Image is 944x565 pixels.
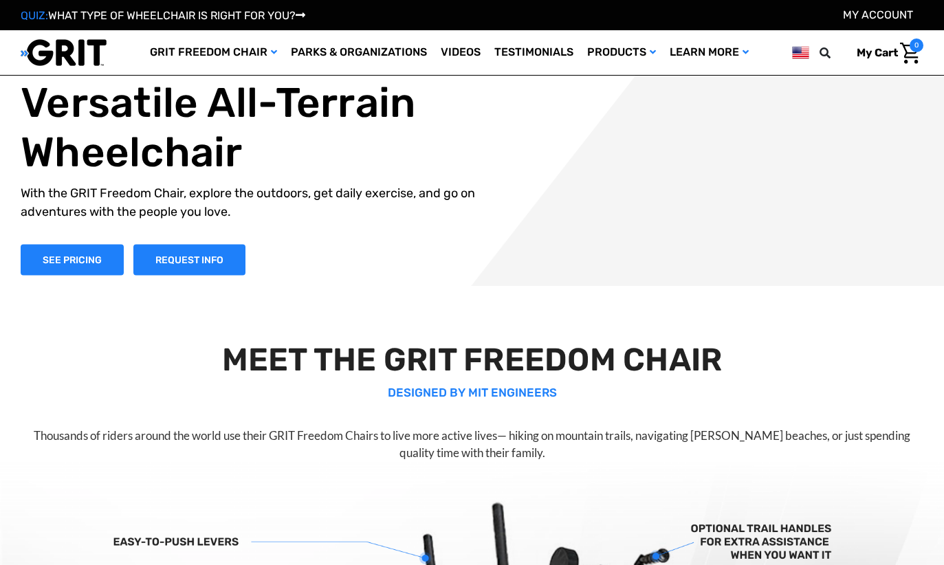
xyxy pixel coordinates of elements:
p: With the GRIT Freedom Chair, explore the outdoors, get daily exercise, and go on adventures with ... [21,184,483,221]
a: Account [843,8,913,21]
a: Videos [434,30,487,75]
a: Parks & Organizations [284,30,434,75]
a: Learn More [663,30,756,75]
h2: MEET THE GRIT FREEDOM CHAIR [23,341,920,379]
a: GRIT Freedom Chair [143,30,284,75]
a: Testimonials [487,30,580,75]
a: Slide number 1, Request Information [133,244,245,275]
span: 0 [910,38,923,52]
img: us.png [792,44,809,61]
h1: The World's Most Versatile All-Terrain Wheelchair [21,28,483,177]
p: DESIGNED BY MIT ENGINEERS [23,384,920,402]
span: QUIZ: [21,9,48,22]
a: Shop Now [21,244,124,275]
a: Products [580,30,663,75]
img: GRIT All-Terrain Wheelchair and Mobility Equipment [21,38,107,67]
a: Cart with 0 items [846,38,923,67]
input: Search [826,38,846,67]
span: My Cart [857,46,898,59]
a: QUIZ:WHAT TYPE OF WHEELCHAIR IS RIGHT FOR YOU? [21,9,305,22]
img: Cart [900,43,920,64]
p: Thousands of riders around the world use their GRIT Freedom Chairs to live more active lives— hik... [23,427,920,462]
